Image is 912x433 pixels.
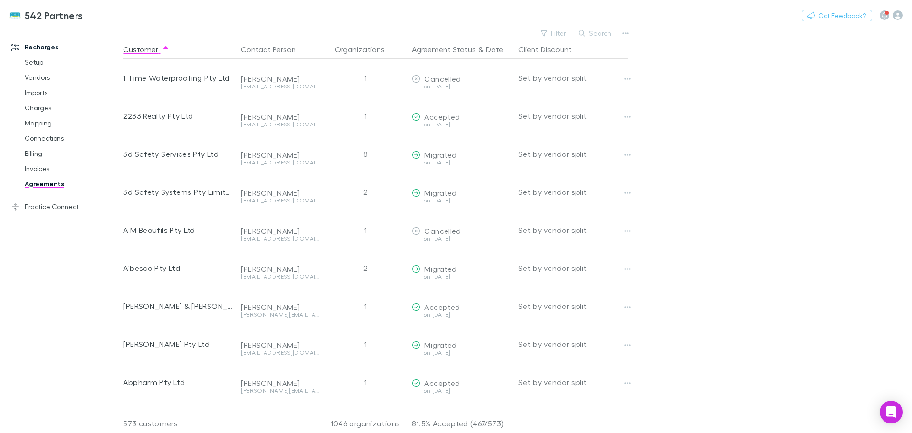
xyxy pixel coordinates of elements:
div: on [DATE] [412,312,511,318]
div: 1046 organizations [323,414,408,433]
div: 3d Safety Services Pty Ltd [123,135,233,173]
a: Billing [15,146,128,161]
div: [PERSON_NAME] [241,302,319,312]
div: Set by vendor split [518,59,628,97]
a: Agreements [15,176,128,192]
div: on [DATE] [412,236,511,241]
div: 1 [323,211,408,249]
div: Set by vendor split [518,325,628,363]
div: 2 [323,249,408,287]
button: Search [574,28,617,39]
div: & [412,40,511,59]
a: Mapping [15,115,128,131]
div: [PERSON_NAME][EMAIL_ADDRESS][DOMAIN_NAME] [241,388,319,394]
span: Migrated [424,188,456,197]
div: [EMAIL_ADDRESS][DOMAIN_NAME] [241,122,319,127]
button: Agreement Status [412,40,476,59]
button: Date [486,40,503,59]
span: Cancelled [424,74,461,83]
a: Invoices [15,161,128,176]
div: [PERSON_NAME] [241,340,319,350]
div: on [DATE] [412,274,511,279]
div: Set by vendor split [518,287,628,325]
div: [PERSON_NAME] [241,264,319,274]
div: on [DATE] [412,160,511,165]
a: Charges [15,100,128,115]
div: 1 [323,325,408,363]
div: [EMAIL_ADDRESS][DOMAIN_NAME] [241,350,319,356]
span: Accepted [424,112,460,121]
div: [EMAIL_ADDRESS][DOMAIN_NAME] [241,236,319,241]
a: Vendors [15,70,128,85]
div: [PERSON_NAME][EMAIL_ADDRESS][DOMAIN_NAME] [241,312,319,318]
div: [EMAIL_ADDRESS][DOMAIN_NAME] [241,160,319,165]
span: Accepted [424,378,460,387]
div: Set by vendor split [518,249,628,287]
button: Client Discount [518,40,583,59]
div: Set by vendor split [518,135,628,173]
div: Set by vendor split [518,173,628,211]
img: 542 Partners's Logo [9,10,21,21]
span: Migrated [424,340,456,349]
div: 2233 Realty Pty Ltd [123,97,233,135]
div: [PERSON_NAME] [241,226,319,236]
div: on [DATE] [412,84,511,89]
button: Customer [123,40,170,59]
a: Recharges [2,39,128,55]
div: on [DATE] [412,388,511,394]
a: Practice Connect [2,199,128,214]
h3: 542 Partners [25,10,83,21]
div: [EMAIL_ADDRESS][DOMAIN_NAME] [241,274,319,279]
div: [PERSON_NAME] & [PERSON_NAME] [123,287,233,325]
div: 1 Time Waterproofing Pty Ltd [123,59,233,97]
div: Abpharm Pty Ltd [123,363,233,401]
a: Connections [15,131,128,146]
div: [PERSON_NAME] [241,150,319,160]
div: [PERSON_NAME] [241,74,319,84]
div: A M Beaufils Pty Ltd [123,211,233,249]
div: 3d Safety Systems Pty Limited [123,173,233,211]
div: 2 [323,173,408,211]
div: Set by vendor split [518,363,628,401]
div: Open Intercom Messenger [880,401,902,423]
div: [PERSON_NAME] [241,188,319,198]
div: 8 [323,135,408,173]
div: Set by vendor split [518,97,628,135]
div: 1 [323,287,408,325]
span: Migrated [424,264,456,273]
p: 81.5% Accepted (467/573) [412,414,511,433]
div: [PERSON_NAME] [241,112,319,122]
button: Filter [536,28,572,39]
div: [PERSON_NAME] Pty Ltd [123,325,233,363]
div: 1 [323,59,408,97]
div: 1 [323,363,408,401]
div: A'besco Pty Ltd [123,249,233,287]
a: 542 Partners [4,4,89,27]
div: Set by vendor split [518,211,628,249]
div: [EMAIL_ADDRESS][DOMAIN_NAME] [241,198,319,203]
span: Migrated [424,150,456,159]
span: Cancelled [424,226,461,235]
div: 1 [323,97,408,135]
div: [EMAIL_ADDRESS][DOMAIN_NAME] [241,84,319,89]
button: Got Feedback? [802,10,872,21]
a: Imports [15,85,128,100]
button: Organizations [335,40,396,59]
div: [PERSON_NAME] [241,378,319,388]
div: on [DATE] [412,122,511,127]
a: Setup [15,55,128,70]
div: 573 customers [123,414,237,433]
div: on [DATE] [412,198,511,203]
div: on [DATE] [412,350,511,356]
button: Contact Person [241,40,307,59]
span: Accepted [424,302,460,311]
